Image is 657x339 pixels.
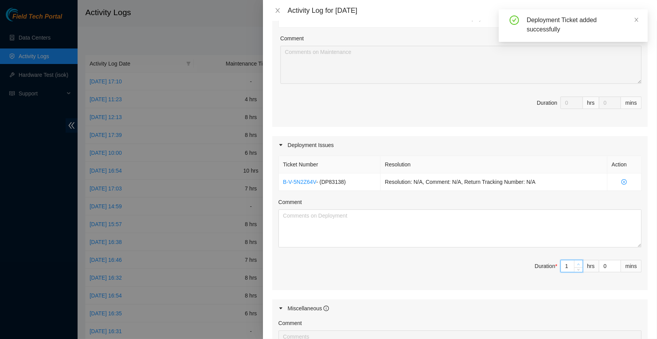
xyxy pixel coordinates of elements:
[278,209,641,247] textarea: Comment
[576,268,581,272] span: down
[278,306,283,311] span: caret-right
[272,136,648,154] div: Deployment Issues
[537,99,557,107] div: Duration
[380,156,607,173] th: Resolution
[583,97,599,109] div: hrs
[323,306,329,311] span: info-circle
[527,16,638,34] div: Deployment Ticket added successfully
[288,304,329,313] div: Miscellaneous
[275,7,281,14] span: close
[279,156,381,173] th: Ticket Number
[574,267,583,272] span: Decrease Value
[510,16,519,25] span: check-circle
[535,262,557,270] div: Duration
[621,97,641,109] div: mins
[272,7,283,14] button: Close
[634,17,639,22] span: close
[583,260,599,272] div: hrs
[576,262,581,266] span: up
[316,179,346,185] span: - ( DP83138 )
[280,34,304,43] label: Comment
[278,198,302,206] label: Comment
[607,156,641,173] th: Action
[283,179,316,185] a: B-V-5N2Z64V
[612,179,637,185] span: close-circle
[272,299,648,317] div: Miscellaneous info-circle
[278,143,283,147] span: caret-right
[574,260,583,267] span: Increase Value
[288,6,648,15] div: Activity Log for [DATE]
[278,319,302,327] label: Comment
[380,173,607,191] td: Resolution: N/A, Comment: N/A, Return Tracking Number: N/A
[621,260,641,272] div: mins
[280,46,641,84] textarea: Comment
